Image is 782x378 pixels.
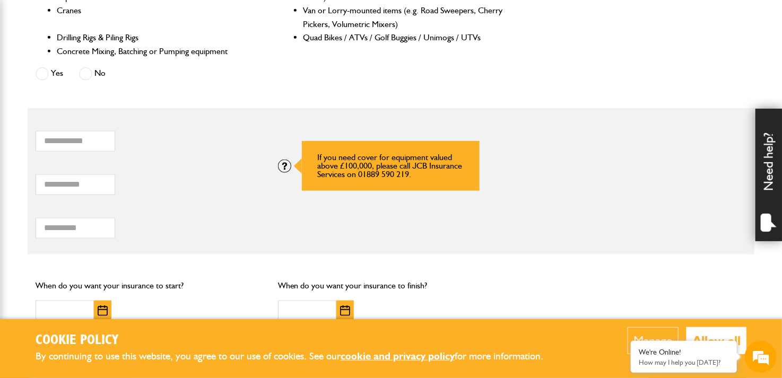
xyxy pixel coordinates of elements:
button: Allow all [687,327,746,354]
li: Quad Bikes / ATVs / Golf Buggies / Unimogs / UTVs [303,31,504,45]
em: Start Chat [144,296,193,311]
img: d_20077148190_company_1631870298795_20077148190 [18,59,45,74]
p: When do you want your insurance to finish? [278,279,505,293]
p: When do you want your insurance to start? [36,279,262,293]
li: Drilling Rigs & Piling Rigs [57,31,258,45]
div: Chat with us now [55,59,178,73]
img: Choose date [340,305,350,316]
button: Manage [628,327,679,354]
p: How may I help you today? [639,358,729,366]
input: Enter your last name [14,98,194,121]
img: Choose date [98,305,108,316]
div: Minimize live chat window [174,5,199,31]
h2: Cookie Policy [36,332,561,349]
li: Cranes [57,4,258,31]
label: Yes [36,67,63,81]
div: We're Online! [639,348,729,357]
div: Need help? [755,109,782,241]
input: Enter your email address [14,129,194,153]
label: No [79,67,106,81]
li: Concrete Mixing, Batching or Pumping equipment [57,45,258,58]
input: Enter your phone number [14,161,194,184]
p: By continuing to use this website, you agree to our use of cookies. See our for more information. [36,348,561,365]
textarea: Type your message and hit 'Enter' [14,192,194,287]
p: If you need cover for equipment valued above £100,000, please call JCB Insurance Services on 0188... [318,153,464,179]
a: cookie and privacy policy [341,350,455,362]
li: Van or Lorry-mounted items (e.g. Road Sweepers, Cherry Pickers, Volumetric Mixers) [303,4,504,31]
